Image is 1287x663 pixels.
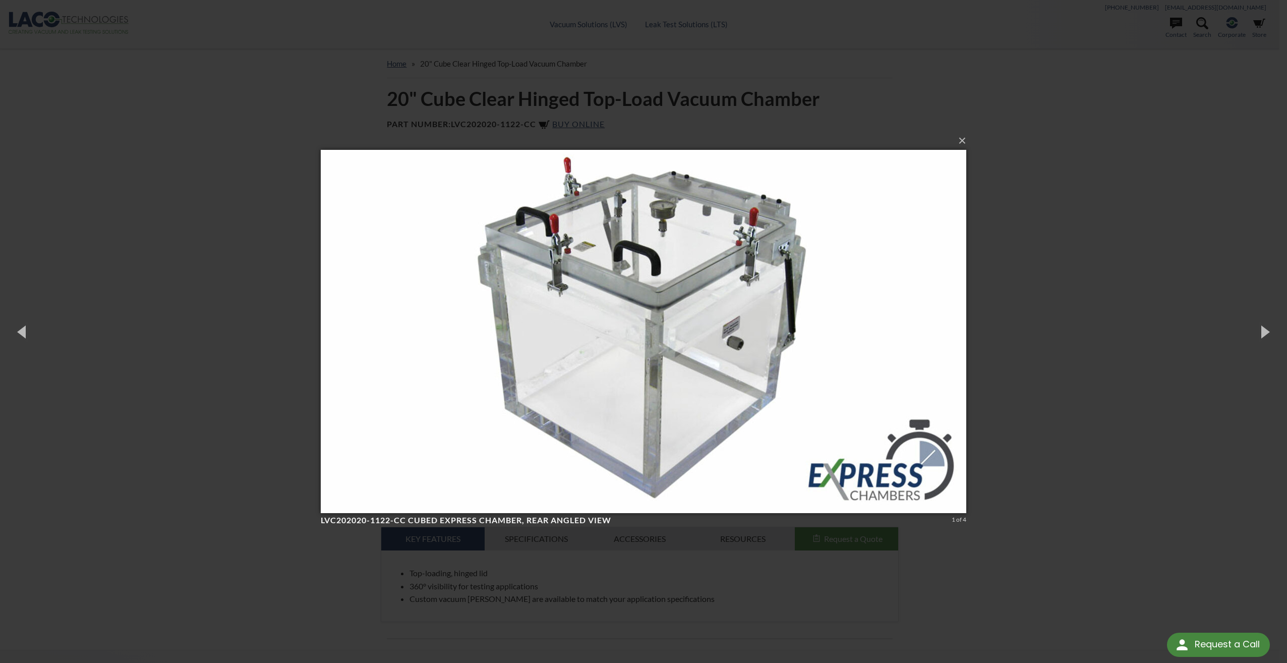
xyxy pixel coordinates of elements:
div: Request a Call [1195,633,1260,656]
div: Request a Call [1167,633,1270,657]
button: Next (Right arrow key) [1242,304,1287,359]
h4: LVC202020-1122-CC Cubed Express Chamber, rear angled view [321,515,948,526]
img: LVC202020-1122-CC Cubed Express Chamber, rear angled view [321,130,966,533]
img: round button [1174,637,1190,653]
button: × [324,130,969,152]
div: 1 of 4 [952,515,966,524]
